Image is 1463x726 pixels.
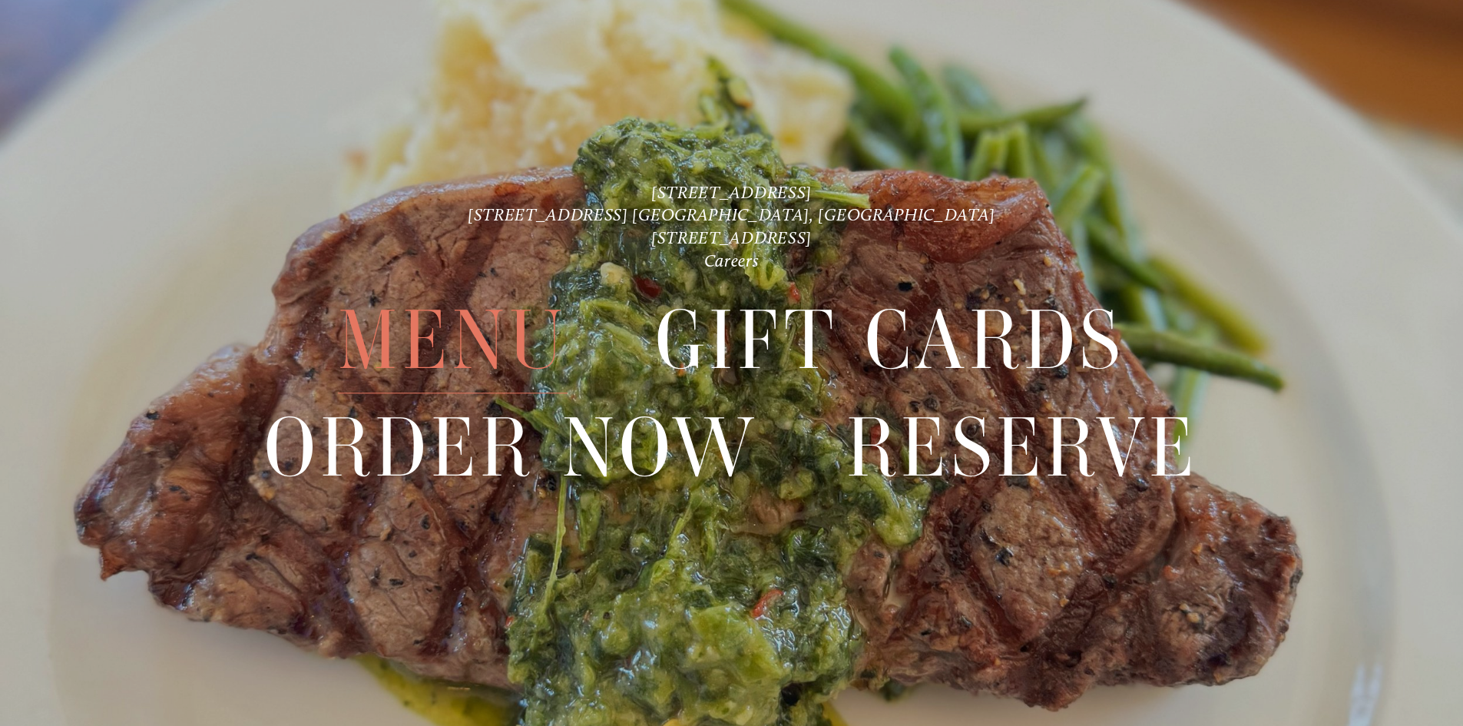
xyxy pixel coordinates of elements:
[704,250,760,271] a: Careers
[468,204,995,225] a: [STREET_ADDRESS] [GEOGRAPHIC_DATA], [GEOGRAPHIC_DATA]
[651,182,812,203] a: [STREET_ADDRESS]
[846,395,1199,500] a: Reserve
[338,288,567,394] span: Menu
[846,395,1199,501] span: Reserve
[655,288,1125,394] span: Gift Cards
[338,288,567,393] a: Menu
[651,227,812,248] a: [STREET_ADDRESS]
[264,395,758,501] span: Order Now
[264,395,758,500] a: Order Now
[655,288,1125,393] a: Gift Cards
